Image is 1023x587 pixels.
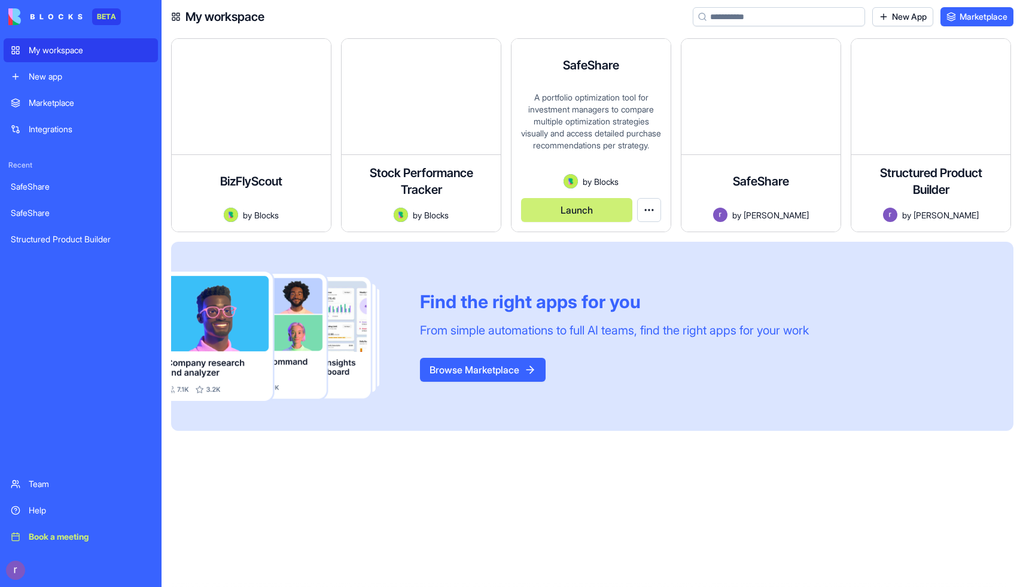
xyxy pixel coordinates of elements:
[8,8,83,25] img: logo
[394,208,408,222] img: Avatar
[220,173,282,190] h4: BizFlyScout
[420,358,546,382] button: Browse Marketplace
[563,57,619,74] h4: SafeShare
[243,209,252,221] span: by
[351,165,491,198] h4: Stock Performance Tracker
[29,531,151,543] div: Book a meeting
[11,181,151,193] div: SafeShare
[733,173,789,190] h4: SafeShare
[420,322,809,339] div: From simple automations to full AI teams, find the right apps for your work
[29,123,151,135] div: Integrations
[744,209,809,221] span: [PERSON_NAME]
[4,91,158,115] a: Marketplace
[594,175,619,188] span: Blocks
[413,209,422,221] span: by
[185,8,264,25] h4: My workspace
[29,97,151,109] div: Marketplace
[4,227,158,251] a: Structured Product Builder
[29,44,151,56] div: My workspace
[4,201,158,225] a: SafeShare
[4,175,158,199] a: SafeShare
[4,472,158,496] a: Team
[940,7,1013,26] a: Marketplace
[341,38,501,232] a: Stock Performance TrackerAvatarbyBlocks
[420,291,809,312] div: Find the right apps for you
[732,209,741,221] span: by
[713,208,727,222] img: Avatar
[171,38,331,232] a: BizFlyScoutAvatarbyBlocks
[254,209,279,221] span: Blocks
[4,65,158,89] a: New app
[4,117,158,141] a: Integrations
[4,38,158,62] a: My workspace
[583,175,592,188] span: by
[424,209,449,221] span: Blocks
[420,364,546,376] a: Browse Marketplace
[902,209,911,221] span: by
[872,7,933,26] a: New App
[4,498,158,522] a: Help
[861,165,1001,198] h4: Structured Product Builder
[8,8,121,25] a: BETA
[681,38,841,232] a: SafeShareAvatarby[PERSON_NAME]
[11,207,151,219] div: SafeShare
[4,160,158,170] span: Recent
[29,71,151,83] div: New app
[11,233,151,245] div: Structured Product Builder
[511,38,671,232] a: SafeShareA portfolio optimization tool for investment managers to compare multiple optimization s...
[224,208,238,222] img: Avatar
[914,209,979,221] span: [PERSON_NAME]
[883,208,897,222] img: Avatar
[6,561,25,580] img: ACg8ocK9p4COroYERF96wq_Nqbucimpd5rvzMLLyBNHYTn_bI3RzLw=s96-c
[521,92,661,174] div: A portfolio optimization tool for investment managers to compare multiple optimization strategies...
[851,38,1011,232] a: Structured Product BuilderAvatarby[PERSON_NAME]
[92,8,121,25] div: BETA
[564,174,578,188] img: Avatar
[4,525,158,549] a: Book a meeting
[29,504,151,516] div: Help
[29,478,151,490] div: Team
[521,198,632,222] button: Launch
